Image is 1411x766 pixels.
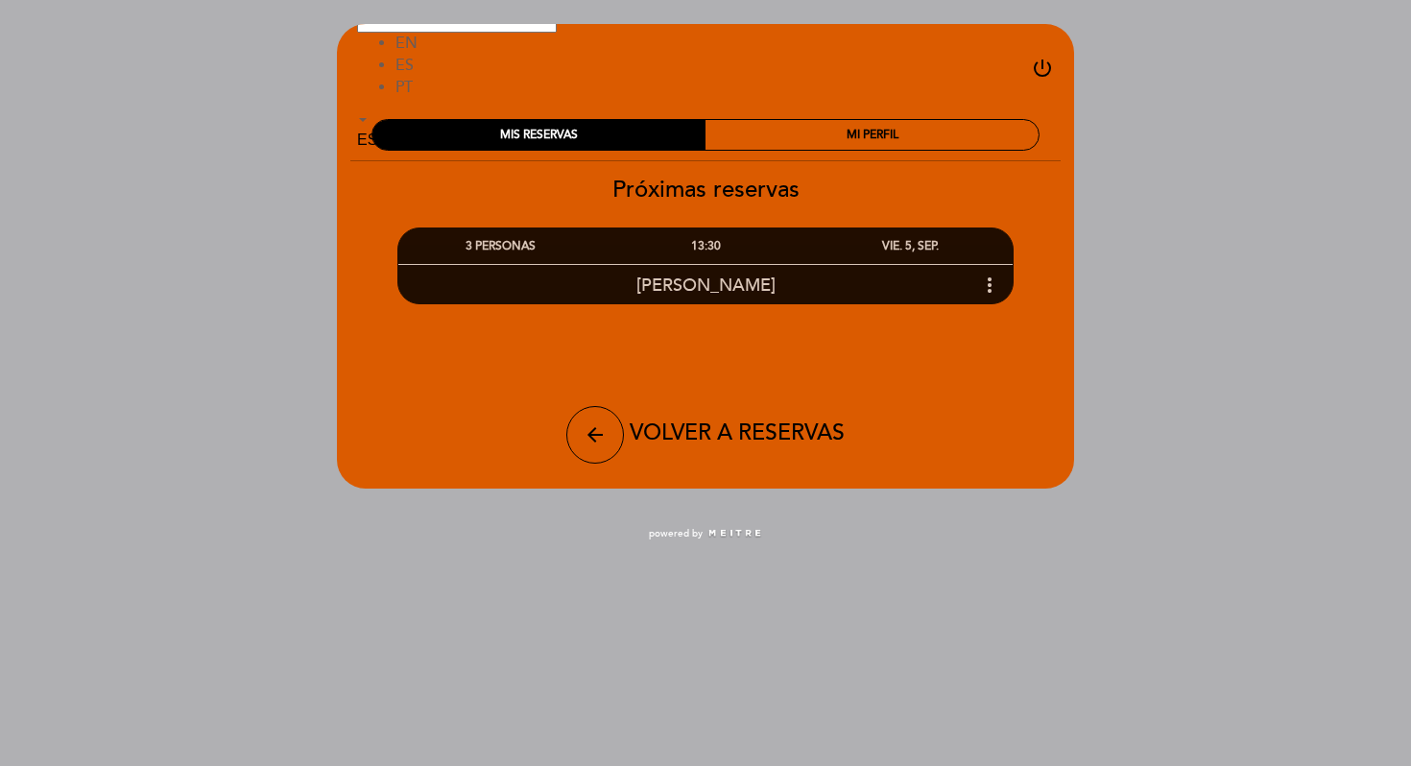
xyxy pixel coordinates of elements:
h2: Próximas reservas [336,176,1075,203]
span: ES [395,56,414,75]
i: power_settings_new [1031,57,1054,80]
a: Ultramarinos [586,45,825,98]
div: MI PERFIL [705,120,1039,150]
div: 3 PERSONAS [398,228,603,264]
span: [PERSON_NAME] [636,275,776,296]
a: powered by [649,527,762,540]
div: 13:30 [603,228,807,264]
button: power_settings_new [1031,57,1054,86]
div: MIS RESERVAS [372,120,705,150]
span: PT [395,78,413,97]
span: powered by [649,527,703,540]
i: more_vert [978,274,1001,297]
span: EN [395,34,418,53]
div: VIE. 5, SEP. [808,228,1013,264]
button: arrow_back [566,406,624,464]
img: MEITRE [707,529,762,539]
span: VOLVER A RESERVAS [630,419,845,446]
i: arrow_back [584,423,607,446]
